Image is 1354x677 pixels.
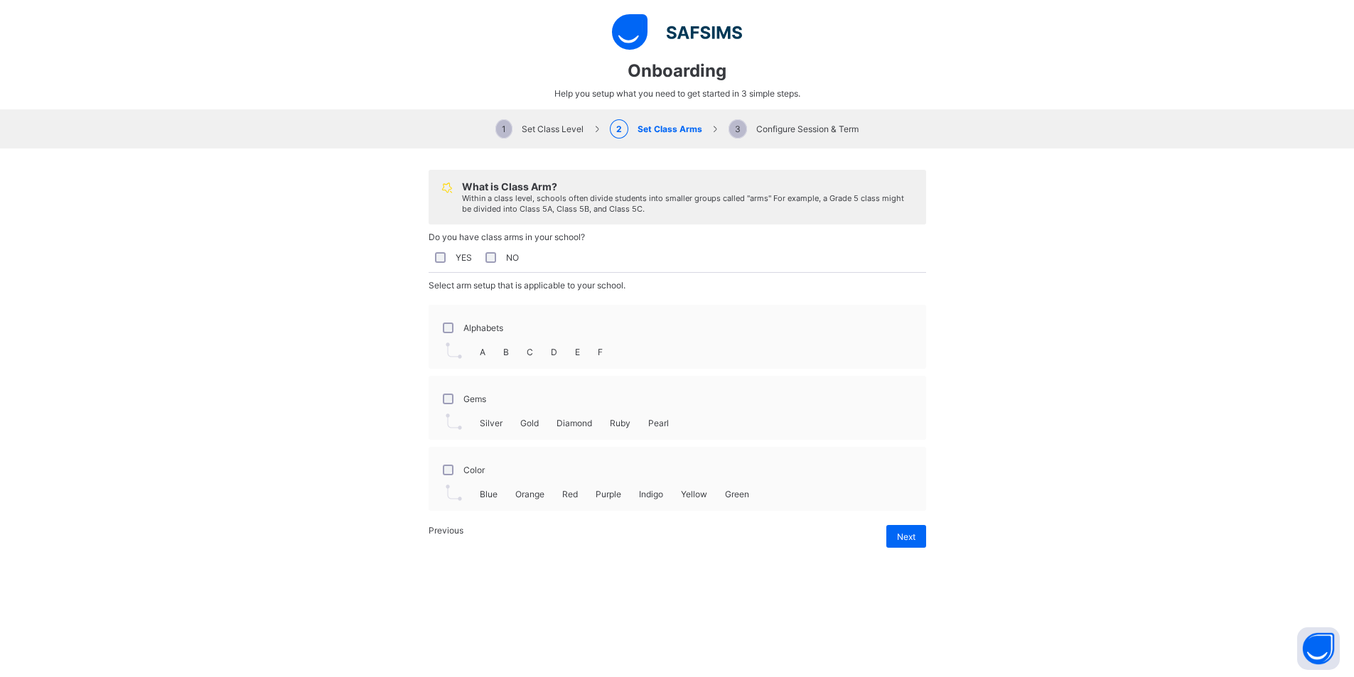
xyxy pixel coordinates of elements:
[429,232,585,242] span: Do you have class arms in your school?
[506,252,519,263] label: NO
[612,14,742,50] img: logo
[729,119,747,139] span: 3
[610,124,702,134] span: Set Class Arms
[463,323,503,333] label: Alphabets
[462,180,557,193] span: What is Class Arm?
[429,280,625,291] span: Select arm setup that is applicable to your school.
[575,347,580,357] span: E
[480,489,498,499] span: Blue
[897,531,915,542] span: Next
[446,484,462,501] img: pointer.7d5efa4dba55a2dde3e22c45d215a0de.svg
[1297,627,1340,670] button: Open asap
[495,124,584,134] span: Set Class Level
[480,418,503,428] span: Silver
[446,413,462,430] img: pointer.7d5efa4dba55a2dde3e22c45d215a0de.svg
[463,465,485,475] label: Color
[610,119,628,139] span: 2
[515,489,544,499] span: Orange
[446,342,462,359] img: pointer.7d5efa4dba55a2dde3e22c45d215a0de.svg
[598,347,603,357] span: F
[503,347,509,357] span: B
[456,252,472,263] label: YES
[729,124,859,134] span: Configure Session & Term
[596,489,621,499] span: Purple
[429,525,463,536] span: Previous
[725,489,749,499] span: Green
[610,418,630,428] span: Ruby
[562,489,578,499] span: Red
[681,489,707,499] span: Yellow
[551,347,557,357] span: D
[495,119,512,139] span: 1
[554,88,800,99] span: Help you setup what you need to get started in 3 simple steps.
[639,489,663,499] span: Indigo
[527,347,533,357] span: C
[648,418,669,428] span: Pearl
[628,60,726,81] span: Onboarding
[480,347,485,357] span: A
[462,193,904,214] span: Within a class level, schools often divide students into smaller groups called "arms" For example...
[520,418,539,428] span: Gold
[463,394,486,404] label: Gems
[557,418,592,428] span: Diamond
